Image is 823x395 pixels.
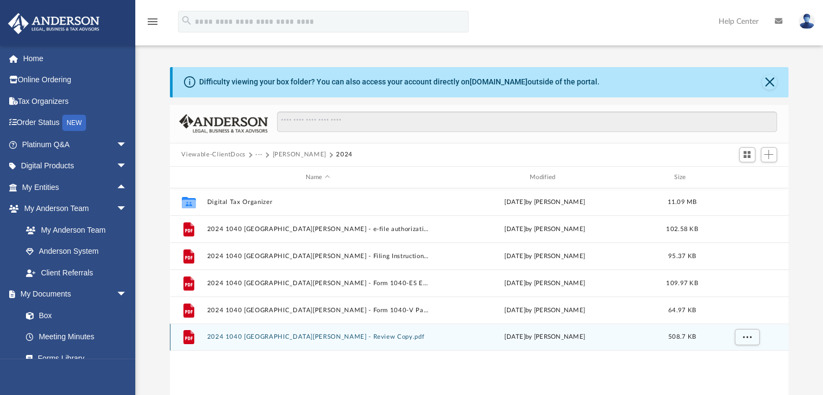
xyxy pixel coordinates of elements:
img: Anderson Advisors Platinum Portal [5,13,103,34]
div: [DATE] by [PERSON_NAME] [433,198,655,207]
div: Modified [433,173,656,182]
a: My Anderson Teamarrow_drop_down [8,198,138,220]
button: 2024 1040 [GEOGRAPHIC_DATA][PERSON_NAME] - Filing Instructions.pdf [207,253,429,260]
span: arrow_drop_down [116,155,138,177]
button: Digital Tax Organizer [207,199,429,206]
div: Name [206,173,429,182]
div: by [PERSON_NAME] [433,333,655,343]
span: 102.58 KB [666,226,697,232]
span: 64.97 KB [668,307,695,313]
a: [DOMAIN_NAME] [470,77,528,86]
button: 2024 [336,150,353,160]
div: by [PERSON_NAME] [433,225,655,234]
div: id [174,173,201,182]
div: NEW [62,115,86,131]
a: Client Referrals [15,262,138,284]
button: 2024 1040 [GEOGRAPHIC_DATA][PERSON_NAME] - Form 1040-ES Estimated Tax Payment.pdf [207,280,429,287]
span: arrow_drop_down [116,198,138,220]
div: by [PERSON_NAME] [433,306,655,315]
a: My Entitiesarrow_drop_up [8,176,143,198]
a: Digital Productsarrow_drop_down [8,155,143,177]
span: arrow_drop_up [116,176,138,199]
span: arrow_drop_down [116,284,138,306]
button: 2024 1040 [GEOGRAPHIC_DATA][PERSON_NAME] - Form 1040-V Payment Voucher.pdf [207,307,429,314]
img: User Pic [799,14,815,29]
span: [DATE] [504,307,525,313]
a: Home [8,48,143,69]
a: Platinum Q&Aarrow_drop_down [8,134,143,155]
a: Anderson System [15,241,138,262]
span: 109.97 KB [666,280,697,286]
div: by [PERSON_NAME] [433,279,655,288]
span: arrow_drop_down [116,134,138,156]
span: 95.37 KB [668,253,695,259]
a: My Documentsarrow_drop_down [8,284,138,305]
a: Meeting Minutes [15,326,138,348]
div: by [PERSON_NAME] [433,252,655,261]
button: 2024 1040 [GEOGRAPHIC_DATA][PERSON_NAME] - e-file authorization - please sign.pdf [207,226,429,233]
div: Difficulty viewing your box folder? You can also access your account directly on outside of the p... [199,76,600,88]
button: ··· [255,150,262,160]
a: menu [146,21,159,28]
button: Switch to Grid View [739,147,755,162]
a: Order StatusNEW [8,112,143,134]
a: Forms Library [15,347,133,369]
span: [DATE] [504,253,525,259]
button: 2024 1040 [GEOGRAPHIC_DATA][PERSON_NAME] - Review Copy.pdf [207,334,429,341]
i: search [181,15,193,27]
a: My Anderson Team [15,219,133,241]
a: Online Ordering [8,69,143,91]
a: Tax Organizers [8,90,143,112]
a: Box [15,305,133,326]
span: 508.7 KB [668,334,695,340]
span: 11.09 MB [667,199,696,205]
button: Add [761,147,777,162]
button: More options [734,330,759,346]
span: [DATE] [504,334,525,340]
button: [PERSON_NAME] [272,150,326,160]
i: menu [146,15,159,28]
button: Viewable-ClientDocs [181,150,245,160]
input: Search files and folders [277,111,776,132]
div: id [708,173,784,182]
div: Size [660,173,703,182]
span: [DATE] [504,226,525,232]
button: Close [762,75,777,90]
span: [DATE] [504,280,525,286]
